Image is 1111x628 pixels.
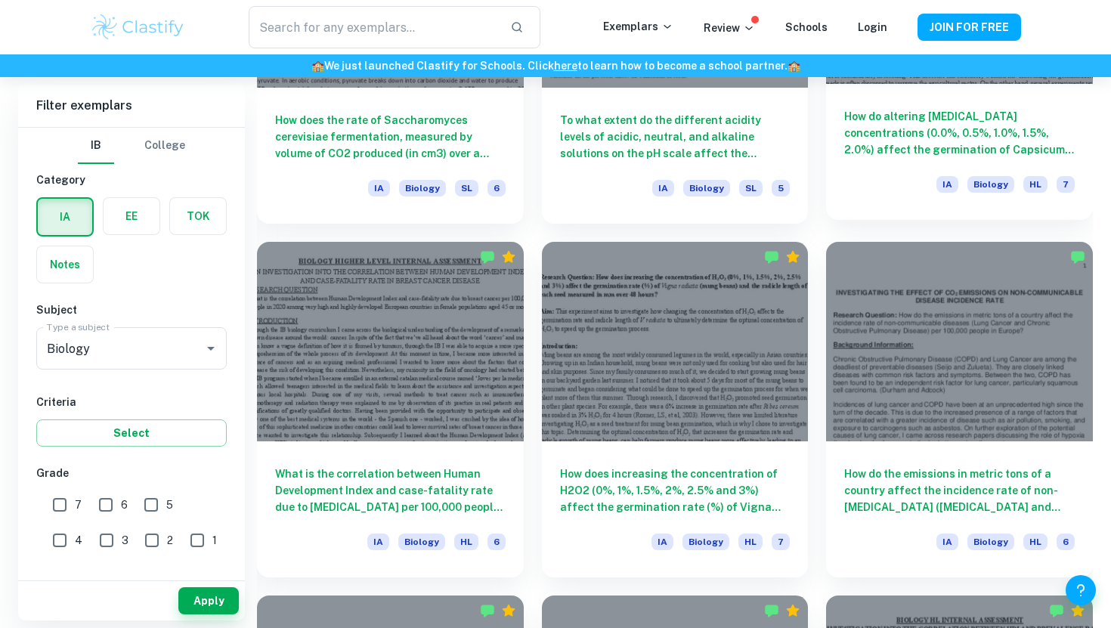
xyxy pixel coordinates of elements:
[275,112,506,162] h6: How does the rate of Saccharomyces cerevisiae fermentation, measured by volume of CO2 produced (i...
[275,466,506,515] h6: What is the correlation between Human Development Index and case-fatality rate due to [MEDICAL_DA...
[454,534,478,550] span: HL
[399,180,446,196] span: Biology
[311,60,324,72] span: 🏫
[1049,603,1064,618] img: Marked
[480,249,495,265] img: Marked
[772,534,790,550] span: 7
[368,180,390,196] span: IA
[764,603,779,618] img: Marked
[785,603,800,618] div: Premium
[104,198,159,234] button: EE
[683,180,730,196] span: Biology
[398,534,445,550] span: Biology
[554,60,577,72] a: here
[501,603,516,618] div: Premium
[122,532,128,549] span: 3
[682,534,729,550] span: Biology
[652,180,674,196] span: IA
[858,21,887,33] a: Login
[1023,534,1048,550] span: HL
[36,394,227,410] h6: Criteria
[480,603,495,618] img: Marked
[785,21,828,33] a: Schools
[36,172,227,188] h6: Category
[764,249,779,265] img: Marked
[826,242,1093,577] a: How do the emissions in metric tons of a country affect the incidence rate of non-[MEDICAL_DATA] ...
[788,60,800,72] span: 🏫
[38,199,92,235] button: IA
[36,465,227,481] h6: Grade
[78,128,185,164] div: Filter type choice
[36,574,227,590] h6: Level
[738,534,763,550] span: HL
[487,180,506,196] span: 6
[560,466,791,515] h6: How does increasing the concentration of H2O2 (0%, 1%, 1.5%, 2%, 2.5% and 3%) affect the germinat...
[367,534,389,550] span: IA
[75,532,82,549] span: 4
[170,198,226,234] button: TOK
[167,532,173,549] span: 2
[651,534,673,550] span: IA
[257,242,524,577] a: What is the correlation between Human Development Index and case-fatality rate due to [MEDICAL_DA...
[200,338,221,359] button: Open
[501,249,516,265] div: Premium
[918,14,1021,41] button: JOIN FOR FREE
[1066,575,1096,605] button: Help and Feedback
[967,176,1014,193] span: Biology
[936,176,958,193] span: IA
[936,534,958,550] span: IA
[1070,603,1085,618] div: Premium
[455,180,478,196] span: SL
[36,419,227,447] button: Select
[603,18,673,35] p: Exemplars
[739,180,763,196] span: SL
[1023,176,1048,193] span: HL
[78,128,114,164] button: IB
[487,534,506,550] span: 6
[772,180,790,196] span: 5
[3,57,1108,74] h6: We just launched Clastify for Schools. Click to learn how to become a school partner.
[178,587,239,614] button: Apply
[90,12,186,42] img: Clastify logo
[36,302,227,318] h6: Subject
[704,20,755,36] p: Review
[166,497,173,513] span: 5
[37,246,93,283] button: Notes
[785,249,800,265] div: Premium
[1057,176,1075,193] span: 7
[1057,534,1075,550] span: 6
[18,85,245,127] h6: Filter exemplars
[249,6,498,48] input: Search for any exemplars...
[75,497,82,513] span: 7
[144,128,185,164] button: College
[542,242,809,577] a: How does increasing the concentration of H2O2 (0%, 1%, 1.5%, 2%, 2.5% and 3%) affect the germinat...
[844,466,1075,515] h6: How do the emissions in metric tons of a country affect the incidence rate of non-[MEDICAL_DATA] ...
[844,108,1075,158] h6: How do altering [MEDICAL_DATA] concentrations (0.0%, 0.5%, 1.0%, 1.5%, 2.0%) affect the germinati...
[967,534,1014,550] span: Biology
[1070,249,1085,265] img: Marked
[121,497,128,513] span: 6
[212,532,217,549] span: 1
[560,112,791,162] h6: To what extent do the different acidity levels of acidic, neutral, and alkaline solutions on the ...
[47,320,110,333] label: Type a subject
